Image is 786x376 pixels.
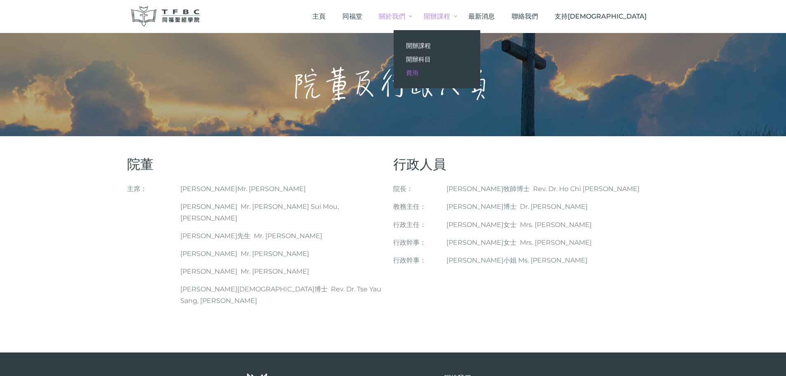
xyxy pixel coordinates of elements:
span: 院長： [393,185,413,193]
span: Mr. [PERSON_NAME] [237,250,309,258]
a: 費用 [394,66,480,80]
a: 最新消息 [460,4,503,28]
a: 支持[DEMOGRAPHIC_DATA] [546,4,655,28]
span: [PERSON_NAME]小姐 Ms. [PERSON_NAME] [446,256,588,264]
img: 同福聖經學院 TFBC [131,6,201,26]
span: 開辦課程 [424,12,450,20]
span: [PERSON_NAME] [180,250,237,258]
a: 開辦課程 [394,39,480,52]
p: 行政幹事： [393,255,446,266]
span: [PERSON_NAME][DEMOGRAPHIC_DATA]博士 Rev. Dr. Tse Yau Sang, [PERSON_NAME] [180,285,381,304]
span: 主頁 [312,12,326,20]
a: 聯絡我們 [503,4,546,28]
span: 主席： [127,185,147,193]
span: [PERSON_NAME] [180,203,237,210]
a: 同福堂 [334,4,371,28]
span: 聯絡我們 [512,12,538,20]
span: [PERSON_NAME]博士 Dr. [PERSON_NAME] [446,203,588,210]
span: Mr. [PERSON_NAME] Sui Mou, [PERSON_NAME] [180,203,339,222]
span: [PERSON_NAME] [180,267,237,275]
span: 支持[DEMOGRAPHIC_DATA] [555,12,647,20]
span: 最新消息 [468,12,495,20]
span: 同福堂 [342,12,362,20]
a: 主頁 [304,4,334,28]
h4: 行政人員 [393,158,659,171]
h4: 院董 [127,158,393,171]
a: 關於我們 [371,4,415,28]
span: [PERSON_NAME]女士 Mrs. [PERSON_NAME] [446,239,592,246]
span: 關於我們 [379,12,405,20]
span: [PERSON_NAME]先生 [180,232,250,240]
span: 開辦課程 [406,42,431,50]
span: [PERSON_NAME]牧師博士 Rev. Dr. Ho Chi [PERSON_NAME] [446,185,640,193]
a: 開辦科目 [394,52,480,66]
span: Mr. [PERSON_NAME] [237,185,306,193]
span: 開辦科目 [406,55,431,63]
span: [PERSON_NAME] [180,185,237,193]
p: 行政主任： [393,219,446,230]
p: 行政幹事： [393,237,446,248]
span: 費用 [406,69,418,77]
p: 教務主任： [393,201,446,212]
a: 開辦課程 [415,4,460,28]
span: Mr. [PERSON_NAME] [241,267,309,275]
h1: 院董及行政人員 [293,66,493,103]
span: Mr. [PERSON_NAME] [254,232,322,240]
span: [PERSON_NAME]女士 Mrs. [PERSON_NAME] [446,221,592,229]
